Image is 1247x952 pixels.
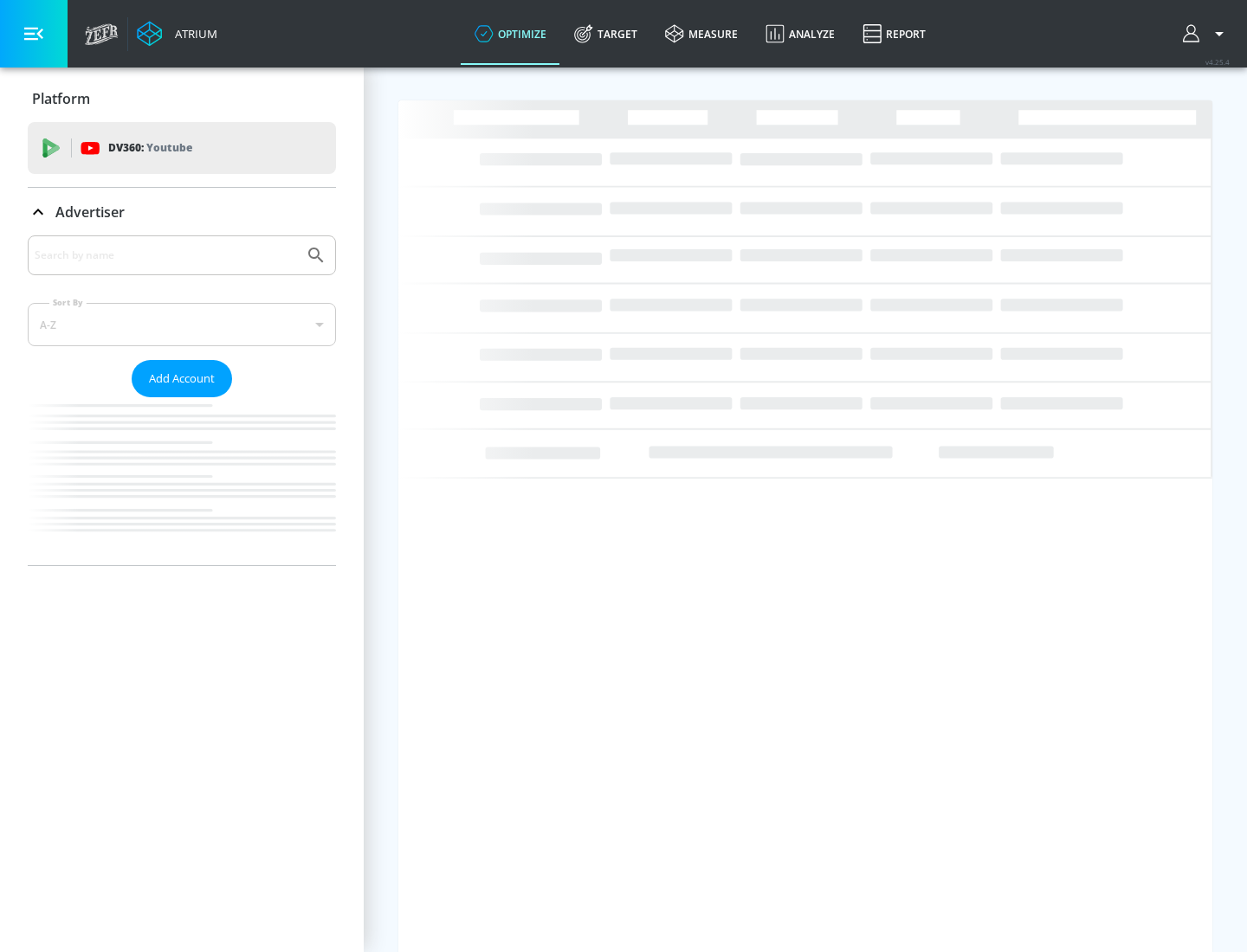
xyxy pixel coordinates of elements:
a: optimize [461,3,560,65]
a: measure [651,3,752,65]
p: Platform [32,89,90,108]
div: Platform [28,74,336,123]
span: Add Account [149,369,215,389]
div: Atrium [168,26,217,42]
p: Youtube [146,138,192,157]
div: A-Z [28,303,336,346]
a: Analyze [752,3,849,65]
p: Advertiser [55,203,125,222]
a: Target [560,3,651,65]
a: Report [849,3,940,65]
label: Sort By [49,297,87,308]
nav: list of Advertiser [28,397,336,565]
a: Atrium [137,21,217,47]
div: Advertiser [28,235,336,565]
span: v 4.25.4 [1205,57,1230,67]
div: DV360: Youtube [28,122,336,174]
input: Search by name [35,244,297,267]
button: Add Account [132,360,232,397]
p: DV360: [108,138,192,158]
div: Advertiser [28,188,336,236]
